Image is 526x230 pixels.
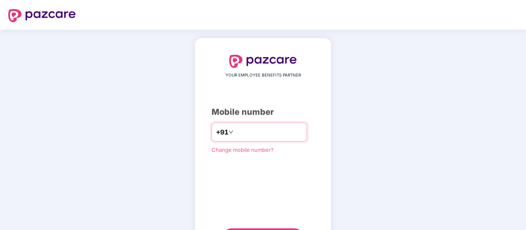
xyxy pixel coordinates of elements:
div: Mobile number [212,106,314,118]
span: +91 [216,127,228,137]
a: Change mobile number? [212,146,274,153]
span: down [228,130,233,135]
img: logo [229,55,297,68]
span: YOUR EMPLOYEE BENEFITS PARTNER [226,72,301,79]
img: logo [8,9,76,22]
